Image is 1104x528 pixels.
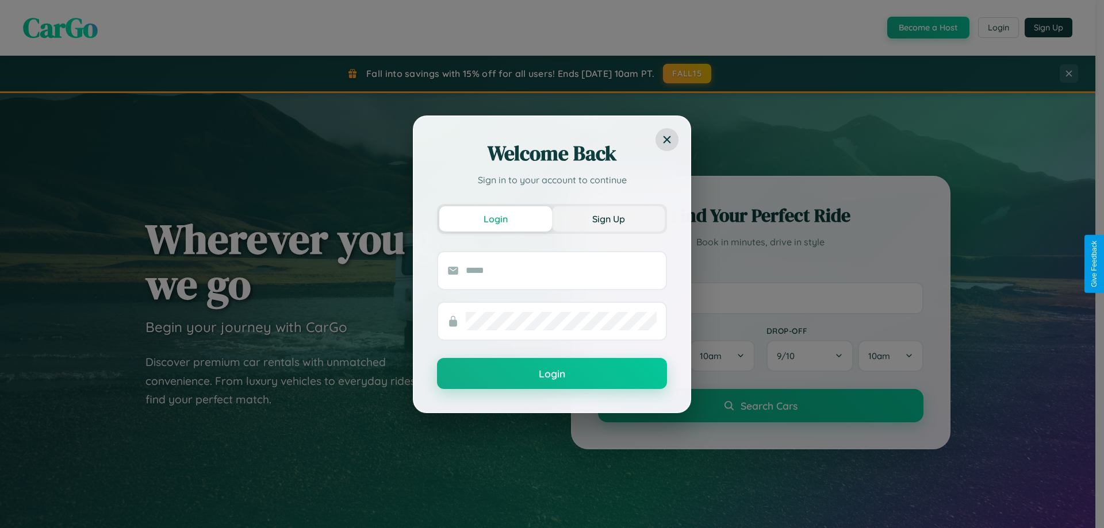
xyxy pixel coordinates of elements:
[1090,241,1098,287] div: Give Feedback
[437,140,667,167] h2: Welcome Back
[552,206,665,232] button: Sign Up
[439,206,552,232] button: Login
[437,173,667,187] p: Sign in to your account to continue
[437,358,667,389] button: Login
